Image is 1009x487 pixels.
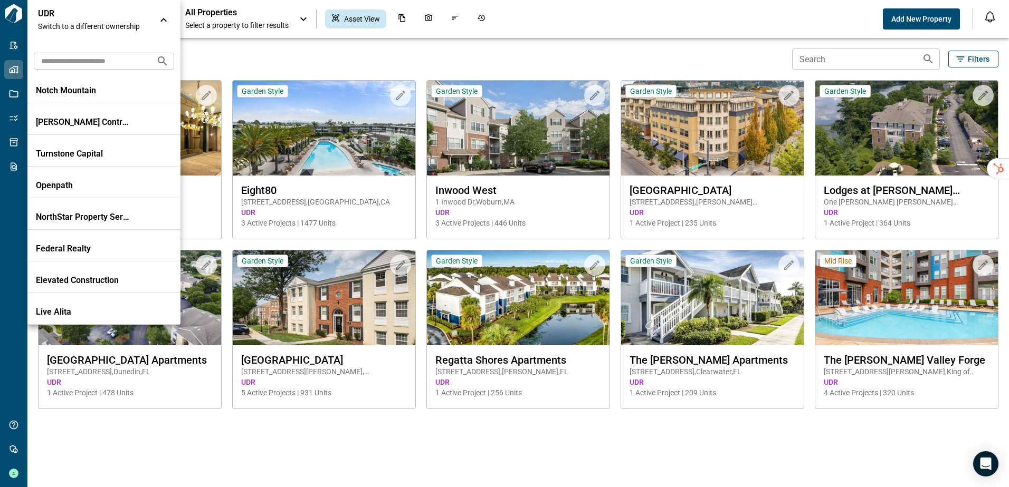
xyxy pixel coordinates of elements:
[36,180,131,191] p: Openpath
[38,21,149,32] span: Switch to a different ownership
[36,307,131,317] p: Live Alita
[152,51,173,72] button: Search organizations
[973,451,998,476] div: Open Intercom Messenger
[36,149,131,159] p: Turnstone Capital
[38,8,133,19] p: UDR
[36,85,131,96] p: Notch Mountain
[36,117,131,128] p: [PERSON_NAME] Contracting
[36,244,131,254] p: Federal Realty
[36,275,131,286] p: Elevated Construction
[36,212,131,222] p: NorthStar Property Services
